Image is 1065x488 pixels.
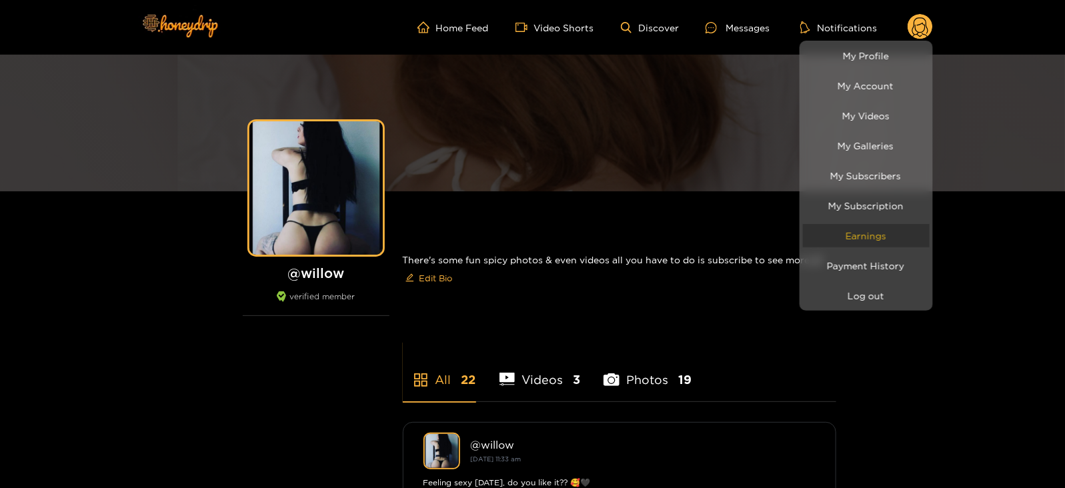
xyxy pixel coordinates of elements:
[803,224,930,247] a: Earnings
[803,104,930,127] a: My Videos
[803,134,930,157] a: My Galleries
[803,164,930,187] a: My Subscribers
[803,284,930,307] button: Log out
[803,74,930,97] a: My Account
[803,194,930,217] a: My Subscription
[803,254,930,277] a: Payment History
[803,44,930,67] a: My Profile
